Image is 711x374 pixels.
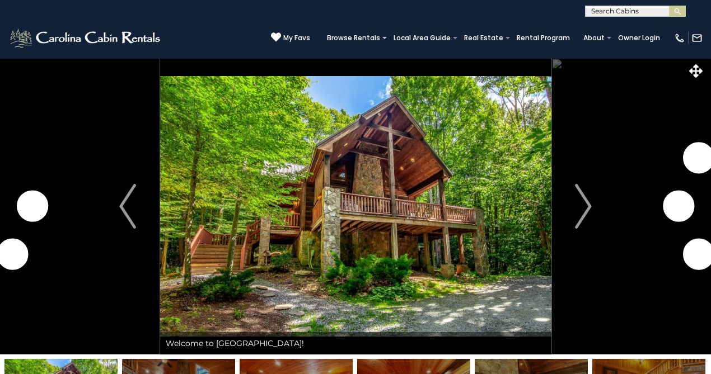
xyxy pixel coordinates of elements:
[612,30,666,46] a: Owner Login
[321,30,386,46] a: Browse Rentals
[283,33,310,43] span: My Favs
[95,58,160,354] button: Previous
[8,27,163,49] img: White-1-2.png
[691,32,703,44] img: mail-regular-white.png
[511,30,576,46] a: Rental Program
[119,184,136,229] img: arrow
[160,332,551,354] div: Welcome to [GEOGRAPHIC_DATA]!
[674,32,685,44] img: phone-regular-white.png
[578,30,610,46] a: About
[575,184,592,229] img: arrow
[388,30,456,46] a: Local Area Guide
[459,30,509,46] a: Real Estate
[271,32,310,44] a: My Favs
[551,58,616,354] button: Next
